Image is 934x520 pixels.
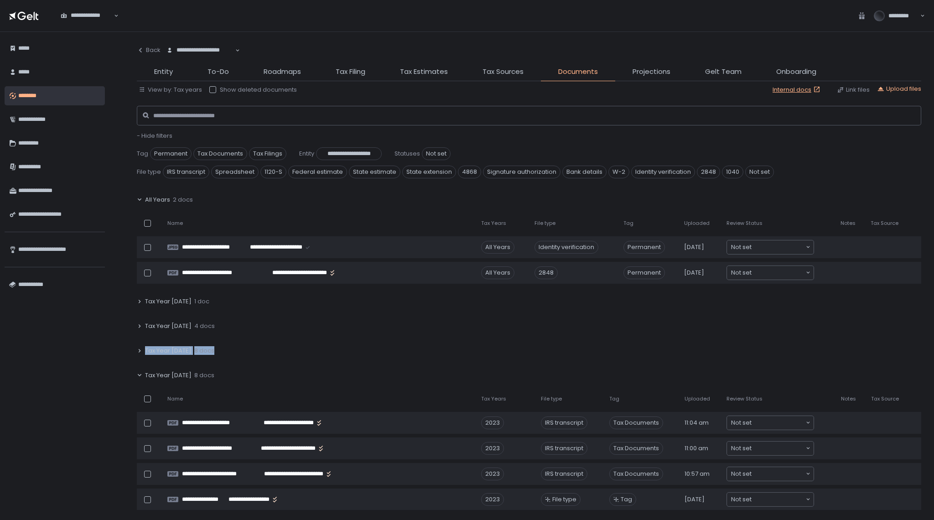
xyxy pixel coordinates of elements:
span: Tax Documents [609,468,663,480]
span: 4868 [458,166,481,178]
span: Spreadsheet [211,166,259,178]
span: Tax Year [DATE] [145,322,192,330]
span: To-Do [208,67,229,77]
span: Roadmaps [264,67,301,77]
input: Search for option [166,54,234,63]
span: Review Status [726,395,763,402]
input: Search for option [61,20,113,29]
span: Documents [558,67,598,77]
span: 11:04 am [685,419,709,427]
span: Projections [633,67,670,77]
span: 2 docs [173,196,193,204]
span: [DATE] [685,495,705,504]
span: Tax Source [871,395,899,402]
span: Not set [731,495,752,504]
div: Identity verification [534,241,598,254]
div: IRS transcript [541,442,587,455]
span: Tag [623,220,633,227]
span: - Hide filters [137,131,172,140]
span: Tax Years [481,395,506,402]
span: 2848 [697,166,720,178]
span: Tax Year [DATE] [145,297,192,306]
span: Tax Source [871,220,898,227]
input: Search for option [752,495,805,504]
div: Search for option [727,240,814,254]
input: Search for option [752,268,805,277]
span: Gelt Team [705,67,742,77]
div: Search for option [727,493,814,506]
div: Search for option [727,416,814,430]
span: 1 doc [194,297,209,306]
span: Notes [841,395,856,402]
span: Review Status [726,220,763,227]
button: View by: Tax years [139,86,202,94]
span: Tax Filing [336,67,365,77]
span: 8 docs [194,347,214,355]
span: State estimate [349,166,400,178]
span: Not set [731,469,752,478]
div: IRS transcript [541,468,587,480]
div: 2023 [481,493,504,506]
span: 1040 [722,166,743,178]
span: File type [541,395,562,402]
span: Tag [609,395,619,402]
span: 8 docs [194,371,214,380]
span: Uploaded [685,395,710,402]
input: Search for option [752,243,805,252]
span: Not set [422,147,451,160]
span: Tax Documents [609,442,663,455]
div: All Years [481,266,514,279]
span: Notes [841,220,856,227]
span: Tax Years [481,220,506,227]
span: State extension [402,166,456,178]
span: Federal estimate [288,166,347,178]
span: Onboarding [776,67,816,77]
input: Search for option [752,418,805,427]
span: Tax Year [DATE] [145,347,192,355]
span: Tag [621,495,632,504]
span: All Years [145,196,170,204]
span: File type [137,168,161,176]
div: Search for option [161,41,240,60]
span: Not set [731,243,752,252]
div: All Years [481,241,514,254]
span: Tax Estimates [400,67,448,77]
input: Search for option [752,469,805,478]
span: Identity verification [631,166,695,178]
span: IRS transcript [163,166,209,178]
span: [DATE] [684,243,704,251]
div: 2023 [481,442,504,455]
input: Search for option [752,444,805,453]
span: 1120-S [260,166,286,178]
span: Tag [137,150,148,158]
span: Bank details [562,166,607,178]
div: Search for option [727,266,814,280]
span: [DATE] [684,269,704,277]
div: 2023 [481,468,504,480]
span: 4 docs [194,322,215,330]
div: Search for option [727,442,814,455]
span: Signature authorization [483,166,560,178]
a: Internal docs [773,86,822,94]
span: Tax Documents [609,416,663,429]
button: Link files [837,86,870,94]
span: Statuses [394,150,420,158]
span: Entity [154,67,173,77]
button: Upload files [877,85,921,93]
span: 11:00 am [685,444,708,452]
span: Name [167,220,183,227]
div: Back [137,46,161,54]
span: Uploaded [684,220,710,227]
span: W-2 [608,166,629,178]
div: 2023 [481,416,504,429]
span: Not set [731,418,752,427]
button: Back [137,41,161,59]
span: Name [167,395,183,402]
div: Search for option [727,467,814,481]
div: Search for option [55,6,119,26]
span: 10:57 am [685,470,710,478]
div: IRS transcript [541,416,587,429]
